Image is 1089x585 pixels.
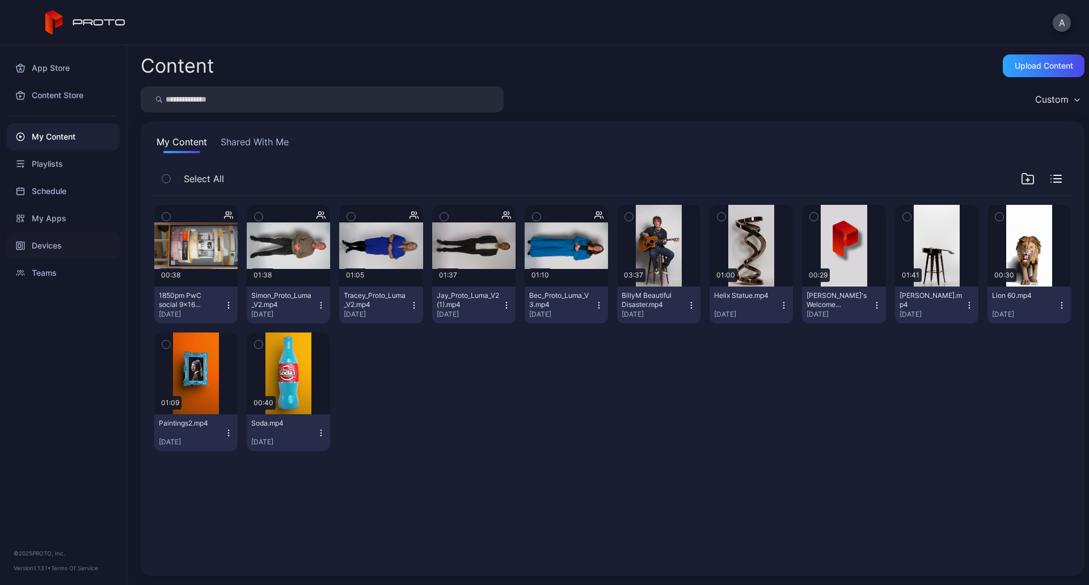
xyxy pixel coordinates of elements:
[251,291,314,309] div: Simon_Proto_Luma_V2.mp4
[437,310,502,319] div: [DATE]
[7,82,120,109] a: Content Store
[992,291,1054,300] div: Lion 60.mp4
[159,291,221,309] div: 1850pm PwC social 9x16 V3.mp4
[622,310,687,319] div: [DATE]
[900,291,962,309] div: BillyM Silhouette.mp4
[7,232,120,259] a: Devices
[1029,86,1084,112] button: Custom
[1015,61,1073,70] div: Upload Content
[344,291,406,309] div: Tracey_Proto_Luma_V2.mp4
[900,310,965,319] div: [DATE]
[802,287,885,323] button: [PERSON_NAME]'s Welcome Video.mp4[DATE]
[617,287,700,323] button: BillyM Beautiful Disaster.mp4[DATE]
[529,310,594,319] div: [DATE]
[1003,54,1084,77] button: Upload Content
[437,291,499,309] div: Jay_Proto_Luma_V2(1).mp4
[184,172,224,186] span: Select All
[251,437,316,447] div: [DATE]
[7,54,120,82] a: App Store
[154,135,209,153] button: My Content
[622,291,684,309] div: BillyM Beautiful Disaster.mp4
[247,287,330,323] button: Simon_Proto_Luma_V2.mp4[DATE]
[807,310,872,319] div: [DATE]
[710,287,793,323] button: Helix Statue.mp4[DATE]
[247,414,330,451] button: Soda.mp4[DATE]
[895,287,978,323] button: [PERSON_NAME].mp4[DATE]
[1053,14,1071,32] button: A
[51,565,98,571] a: Terms Of Service
[14,565,51,571] span: Version 1.13.1 •
[714,291,776,300] div: Helix Statue.mp4
[344,310,409,319] div: [DATE]
[251,310,316,319] div: [DATE]
[529,291,592,309] div: Bec_Proto_Luma_V3.mp4
[154,287,238,323] button: 1850pm PwC social 9x16 V3.mp4[DATE]
[7,205,120,232] a: My Apps
[159,419,221,428] div: Paintings2.mp4
[714,310,779,319] div: [DATE]
[992,310,1057,319] div: [DATE]
[159,310,224,319] div: [DATE]
[7,123,120,150] a: My Content
[154,414,238,451] button: Paintings2.mp4[DATE]
[7,178,120,205] a: Schedule
[218,135,291,153] button: Shared With Me
[251,419,314,428] div: Soda.mp4
[807,291,869,309] div: David's Welcome Video.mp4
[987,287,1071,323] button: Lion 60.mp4[DATE]
[7,150,120,178] a: Playlists
[525,287,608,323] button: Bec_Proto_Luma_V3.mp4[DATE]
[159,437,224,447] div: [DATE]
[432,287,516,323] button: Jay_Proto_Luma_V2(1).mp4[DATE]
[7,259,120,287] a: Teams
[14,549,113,558] div: © 2025 PROTO, Inc.
[141,56,214,75] div: Content
[1035,94,1069,105] div: Custom
[339,287,423,323] button: Tracey_Proto_Luma_V2.mp4[DATE]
